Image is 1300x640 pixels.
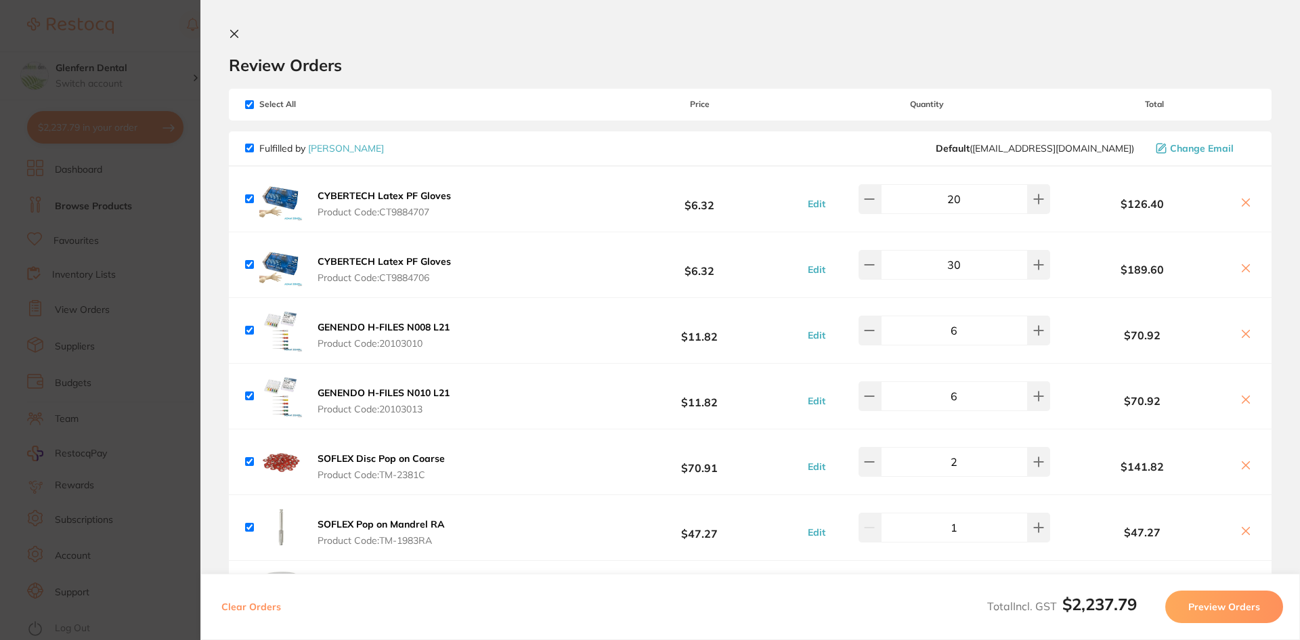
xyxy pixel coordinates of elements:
span: Total [1054,100,1255,109]
div: Recent message [28,194,243,208]
p: Hi [PERSON_NAME] [27,96,244,119]
img: dXMyNzNldA [259,177,303,221]
button: Clear Orders [217,591,285,623]
button: Messages [135,423,271,477]
img: OTg5azU4ZA [259,572,303,615]
button: Preview Orders [1165,591,1283,623]
b: GENENDO H-FILES N010 L21 [318,387,450,399]
span: Home [52,456,83,466]
p: How may I assist you [DATE]? [27,119,244,165]
button: GENENDO H-FILES N010 L21 Product Code:20103013 [313,387,454,415]
b: CYBERTECH Latex PF Gloves [318,255,451,268]
div: Send us a messageWe typically reply within an hour [14,260,257,312]
button: Edit [804,461,829,473]
span: Product Code: TM-2381C [318,469,445,480]
b: GENENDO H-FILES N008 L21 [318,321,450,333]
b: $189.60 [1054,263,1231,276]
b: $141.82 [1054,461,1231,473]
img: ZWRkZ3ZyYw [259,440,303,484]
button: Edit [804,329,829,341]
span: Quantity [801,100,1054,109]
span: Price [599,100,800,109]
span: Select All [245,100,381,109]
div: Restocq [60,228,98,242]
span: Product Code: CT9884707 [318,207,451,217]
b: $11.82 [599,383,800,408]
img: cGFjNmVzNA [259,375,303,418]
span: Product Code: TM-1983RA [318,535,445,546]
span: save@adamdental.com.au [936,143,1134,154]
button: CYBERTECH Latex PF Gloves Product Code:CT9884707 [313,190,455,218]
button: CYBERTECH Latex PF Gloves Product Code:CT9884706 [313,255,455,284]
div: We typically reply within an hour [28,286,226,300]
b: $47.27 [599,515,800,540]
b: $126.40 [1054,198,1231,210]
span: Product Code: 20103010 [318,338,450,349]
b: $70.91 [599,449,800,474]
div: Send us a message [28,272,226,286]
span: Total Incl. GST [987,599,1137,613]
p: Fulfilled by [259,143,384,154]
b: $2,237.79 [1062,594,1137,614]
img: d2Frdjl1OQ [259,506,303,549]
button: Edit [804,263,829,276]
div: Profile image for RestocqThanks, Happy for you to call. Cheers BecRestocq•2h ago [14,202,257,253]
h2: Review Orders [229,55,1272,75]
b: $6.32 [599,186,800,211]
button: GENENDO H-FILES N008 L21 Product Code:20103010 [313,321,454,349]
b: $70.92 [1054,395,1231,407]
button: Edit [804,198,829,210]
img: dzZ1MnZieg [259,309,303,352]
button: SOFLEX Disc Pop on Coarse Product Code:TM-2381C [313,452,449,481]
img: Profile image for Restocq [28,214,55,241]
button: Edit [804,395,829,407]
button: SOFLEX Pop on Mandrel RA Product Code:TM-1983RA [313,518,449,547]
b: SOFLEX Disc Pop on Coarse [318,452,445,465]
span: Product Code: CT9884706 [318,272,451,283]
b: $6.32 [599,252,800,277]
span: Messages [180,456,227,466]
span: Thanks, Happy for you to call. Cheers Bec [60,215,259,226]
button: Change Email [1152,142,1255,154]
b: $11.82 [599,318,800,343]
div: Close [233,22,257,46]
img: MDF1OG1jNA [259,243,303,286]
span: Product Code: 20103013 [318,404,450,414]
span: Change Email [1170,143,1234,154]
div: Recent messageProfile image for RestocqThanks, Happy for you to call. Cheers BecRestocq•2h ago [14,182,257,253]
b: $70.92 [1054,329,1231,341]
a: [PERSON_NAME] [308,142,384,154]
button: Edit [804,526,829,538]
img: logo [27,26,143,47]
b: $47.27 [1054,526,1231,538]
div: • 2h ago [101,228,139,242]
b: SOFLEX Pop on Mandrel RA [318,518,445,530]
b: Default [936,142,970,154]
b: CYBERTECH Latex PF Gloves [318,190,451,202]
